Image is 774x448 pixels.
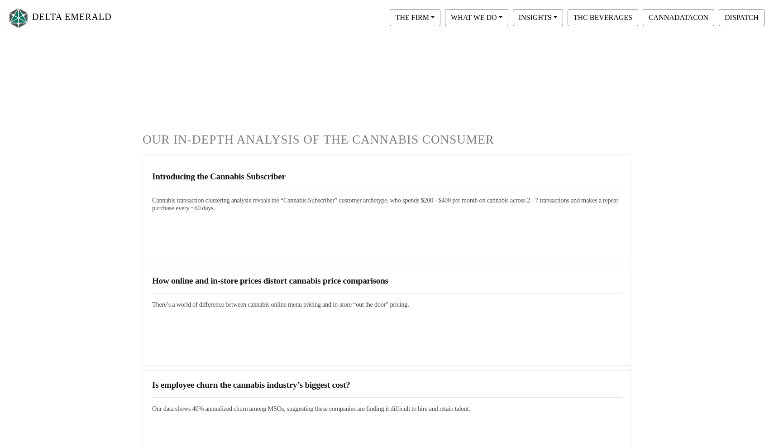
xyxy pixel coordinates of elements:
button: THE FIRM [390,9,440,26]
h3: Introducing the Cannabis Subscriber [152,171,622,182]
h5: There’s a world of difference between cannabis online menu pricing and in-store “out the door” pr... [152,301,622,308]
a: DELTA EMERALD [7,4,112,32]
button: THC BEVERAGES [568,9,638,26]
img: Logo [7,6,30,30]
button: INSIGHTS [513,9,563,26]
h3: Is employee churn the cannabis industry’s biggest cost? [152,380,622,390]
a: Introducing the Cannabis SubscriberCannabis transaction clustering analysis reveals the “Cannabis... [152,171,622,212]
button: DISPATCH [719,9,764,26]
h3: How online and in-store prices distort cannabis price comparisons [152,275,622,286]
h1: OUR IN-DEPTH ANALYSIS OF THE CANNABIS CONSUMER [143,132,631,147]
a: How online and in-store prices distort cannabis price comparisonsThere’s a world of difference be... [152,275,622,308]
button: WHAT WE DO [445,9,508,26]
h5: Cannabis transaction clustering analysis reveals the “Cannabis Subscriber” customer archetype, wh... [152,197,622,212]
a: Is employee churn the cannabis industry’s biggest cost?Our data shows 40% annualized churn among ... [152,380,622,413]
a: THC BEVERAGES [565,13,640,21]
button: CANNADATACON [643,9,714,26]
h5: Our data shows 40% annualized churn among MSOs, suggesting these companies are finding it difficu... [152,405,622,413]
a: DISPATCH [717,13,767,21]
a: CANNADATACON [640,13,717,21]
